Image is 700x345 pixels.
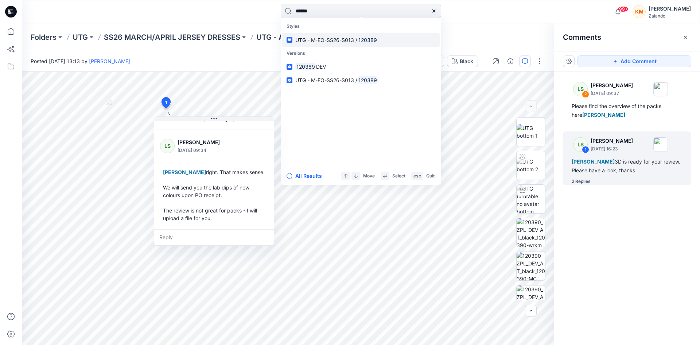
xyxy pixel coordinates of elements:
[517,252,545,280] img: 120390_ZPL_DEV_AT_black_120390-MC
[582,112,625,118] span: [PERSON_NAME]
[256,32,378,42] p: UTG - AF-SS26-C557-CK / 120374
[572,158,615,165] span: [PERSON_NAME]
[591,90,633,97] p: [DATE] 09:37
[363,172,375,180] p: Move
[447,55,478,67] button: Black
[31,57,130,65] span: Posted [DATE] 13:13 by
[460,57,473,65] div: Black
[649,13,691,19] div: Zalando
[572,157,682,175] div: 3D is ready for your review. Please have a look, thanks
[505,55,516,67] button: Details
[573,82,588,96] div: LS
[582,146,589,153] div: 1
[160,139,175,153] div: LS
[178,138,237,147] p: [PERSON_NAME]
[591,145,633,153] p: [DATE] 16:23
[618,6,629,12] span: 99+
[295,77,357,83] span: UTG - M-EO-SS26-S013 /
[413,172,421,180] p: esc
[517,285,545,314] img: 120390_ZPL_DEV_AT_black_120390-patterns
[31,32,57,42] a: Folders
[282,73,440,87] a: UTG - M-EO-SS26-S013 /120389
[517,124,545,139] img: UTG bottom 1
[282,47,440,60] p: Versions
[316,64,326,70] span: DEV
[573,137,588,152] div: LS
[282,33,440,47] a: UTG - M-EO-SS26-S013 /120389
[517,185,545,213] img: UTG turntable no avatar bottom
[392,172,405,180] p: Select
[282,20,440,33] p: Styles
[633,5,646,18] div: KM
[572,178,591,185] div: 2 Replies
[582,91,589,98] div: 2
[73,32,88,42] a: UTG
[282,60,440,73] a: 120389DEV
[89,58,130,64] a: [PERSON_NAME]
[649,4,691,13] div: [PERSON_NAME]
[154,229,274,245] div: Reply
[163,169,206,175] span: [PERSON_NAME]
[160,165,268,225] div: right. That makes sense. We will send you the lab dips of new colours upon PO receipt. The review...
[517,218,545,247] img: 120390_ZPL_DEV_AT_black_120390-wrkm
[287,172,327,180] button: All Results
[357,36,378,44] mark: 120389
[517,158,545,173] img: UTG bottom 2
[357,76,378,84] mark: 120389
[572,102,682,119] div: Please find the overview of the packs here
[165,99,167,106] span: 1
[295,37,357,43] span: UTG - M-EO-SS26-S013 /
[577,55,691,67] button: Add Comment
[563,33,601,42] h2: Comments
[426,172,435,180] p: Quit
[295,62,316,71] mark: 120389
[104,32,240,42] a: SS26 MARCH/APRIL JERSEY DRESSES
[591,137,633,145] p: [PERSON_NAME]
[178,147,237,154] p: [DATE] 09:34
[591,81,633,90] p: [PERSON_NAME]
